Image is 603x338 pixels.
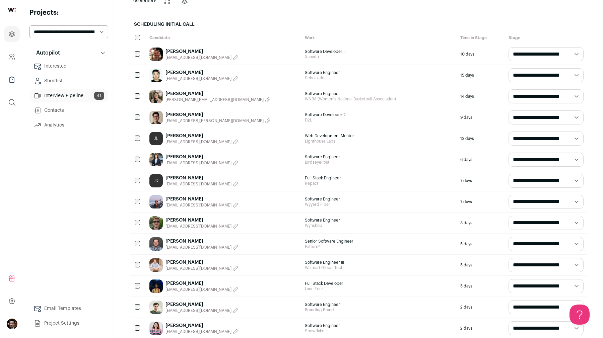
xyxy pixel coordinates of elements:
button: [EMAIL_ADDRESS][DOMAIN_NAME] [165,287,238,292]
span: Full Stack Engineer [305,175,454,181]
span: Software Engineer III [305,260,454,265]
span: Scholastic [305,75,454,81]
a: [PERSON_NAME] [165,69,238,76]
span: [EMAIL_ADDRESS][DOMAIN_NAME] [165,181,231,187]
a: [PERSON_NAME] [165,111,270,118]
img: 8e8ac8a7f003a83c099d034f7f24271f90777807faf08016b465115f627bb722.jpg [149,111,163,124]
span: Software Engineer [305,302,454,307]
span: Software Engineer [305,323,454,328]
img: 143b3d01c886e16d05a48ed1ec7ddc45a06e39b0fcbd5dd640ce5f31d6d0a7cc.jpg [149,69,163,82]
a: [PERSON_NAME] [165,238,238,245]
span: [EMAIL_ADDRESS][DOMAIN_NAME] [165,329,231,334]
a: Interested [29,60,108,73]
img: 1323bbd99db9a5cc86dd19b145381a3f68643de9a0670acf48c8be7c9a3b2ce0.jpg [149,216,163,230]
img: 8d3bcbf2338cfb559f7aba6f236211b04565a9b8ca082df1a36b75612441b036.jpg [149,258,163,272]
button: [PERSON_NAME][EMAIL_ADDRESS][DOMAIN_NAME] [165,97,270,102]
a: Projects [4,26,20,42]
img: wellfound-shorthand-0d5821cbd27db2630d0214b213865d53afaa358527fdda9d0ea32b1df1b89c2c.svg [8,8,16,12]
span: [PERSON_NAME][EMAIL_ADDRESS][DOMAIN_NAME] [165,97,264,102]
p: Autopilot [32,49,60,57]
a: Analytics [29,118,108,132]
a: Shortlist [29,74,108,88]
div: 14 days [457,86,505,107]
span: Software Developer II [305,49,454,54]
button: [EMAIL_ADDRESS][DOMAIN_NAME] [165,76,238,81]
span: Software Developer 2 [305,112,454,117]
span: Xanadu [305,54,454,60]
div: Work [301,32,457,44]
div: 10 days [457,44,505,65]
span: Software Engineer [305,218,454,223]
span: Lighthouse Labs [305,139,454,144]
span: [EMAIL_ADDRESS][DOMAIN_NAME] [165,202,231,208]
button: [EMAIL_ADDRESS][DOMAIN_NAME] [165,245,238,250]
button: Autopilot [29,46,108,60]
button: [EMAIL_ADDRESS][DOMAIN_NAME] [165,55,238,60]
button: [EMAIL_ADDRESS][DOMAIN_NAME] [165,202,238,208]
div: Stage [505,32,587,44]
a: Company and ATS Settings [4,49,20,65]
div: Time in Stage [457,32,505,44]
div: 3 days [457,213,505,233]
span: [EMAIL_ADDRESS][DOMAIN_NAME] [165,55,231,60]
span: [EMAIL_ADDRESS][DOMAIN_NAME] [165,287,231,292]
span: Senior Software Engineer [305,239,454,244]
span: Wyyerd Fiber [305,202,454,207]
span: D2L [305,117,454,123]
span: BirdseyePost [305,160,454,165]
a: [PERSON_NAME] [165,217,238,224]
button: [EMAIL_ADDRESS][DOMAIN_NAME] [165,224,238,229]
h2: Projects: [29,8,108,17]
a: [PERSON_NAME] [165,48,238,55]
button: [EMAIL_ADDRESS][DOMAIN_NAME] [165,308,238,313]
span: Wynshop [305,223,454,228]
img: 232269-medium_jpg [7,319,17,329]
a: [PERSON_NAME] [165,322,238,329]
a: [PERSON_NAME] [165,259,238,266]
div: 9 days [457,107,505,128]
img: a9b3d5ece8a9f506d2c9d17ce2143483d0de5e8a8b5c7abcd33fe46784538d85.jpg [149,237,163,251]
span: [EMAIL_ADDRESS][DOMAIN_NAME] [165,266,231,271]
img: 2e040f5ea8e430a2e0e42a7db30c81b532acc8c36c9d46316864f0f093ee5a1b.jpg [149,322,163,335]
span: [EMAIL_ADDRESS][DOMAIN_NAME] [165,139,231,145]
span: [EMAIL_ADDRESS][PERSON_NAME][DOMAIN_NAME] [165,118,264,123]
img: 31d5b57dc699266180804f0a2359db03e68256727e52152073ba5d1f6bda1d8d.jpg [149,279,163,293]
div: 5 days [457,276,505,297]
span: Software Engineer [305,70,454,75]
span: Branding Brand [305,307,454,313]
span: Software Engineer [305,91,454,96]
span: Web Development Mentor [305,133,454,139]
a: JL [149,132,163,145]
button: [EMAIL_ADDRESS][DOMAIN_NAME] [165,181,238,187]
div: 6 days [457,149,505,170]
a: [PERSON_NAME] [165,90,270,97]
iframe: Help Scout Beacon - Open [569,305,590,325]
span: WNBA (Women's National Basketball Association) [305,96,454,102]
button: [EMAIL_ADDRESS][DOMAIN_NAME] [165,160,238,166]
a: [PERSON_NAME] [165,301,238,308]
span: [EMAIL_ADDRESS][DOMAIN_NAME] [165,308,231,313]
img: 277cf2dbc16a7638d1e8e32f281263cd71827771bc70b1bd6245774580b9266e.png [149,48,163,61]
img: 6c19e00716b64261e7a99891dbe4cc8faee8a1b8b4e502ae5acbad375738b13c.jpg [149,195,163,208]
a: JD [149,174,163,187]
img: 3797cda56dc2fd52cc634b48414d156e7a36a2879b588784dfd7bb0cc822338b.jpg [149,90,163,103]
span: Software Engineer [305,196,454,202]
div: 7 days [457,170,505,191]
a: Interview Pipeline41 [29,89,108,102]
a: [PERSON_NAME] [165,175,238,181]
a: [PERSON_NAME] [165,133,238,139]
button: [EMAIL_ADDRESS][DOMAIN_NAME] [165,139,238,145]
div: 5 days [457,234,505,254]
span: Pattern® [305,244,454,249]
div: 7 days [457,191,505,212]
button: [EMAIL_ADDRESS][DOMAIN_NAME] [165,266,238,271]
span: Software Engineer [305,154,454,160]
span: [EMAIL_ADDRESS][DOMAIN_NAME] [165,76,231,81]
button: [EMAIL_ADDRESS][DOMAIN_NAME] [165,329,238,334]
img: 8306c30f57390f3c6d948e678d2baf2f01eceffc4eebce7605f25dc47fb6015f.jpg [149,153,163,166]
span: 41 [94,92,104,100]
h2: Scheduling Initial Call [130,17,587,32]
button: [EMAIL_ADDRESS][PERSON_NAME][DOMAIN_NAME] [165,118,270,123]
